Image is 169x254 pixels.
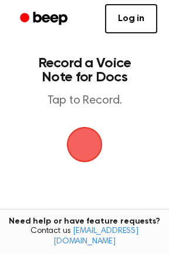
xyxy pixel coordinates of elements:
span: Contact us [7,226,162,247]
a: Beep [12,8,78,30]
button: Beep Logo [67,127,102,162]
p: Tap to Record. [21,94,148,108]
a: Log in [105,4,157,33]
a: [EMAIL_ADDRESS][DOMAIN_NAME] [53,227,138,246]
h1: Record a Voice Note for Docs [21,56,148,84]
